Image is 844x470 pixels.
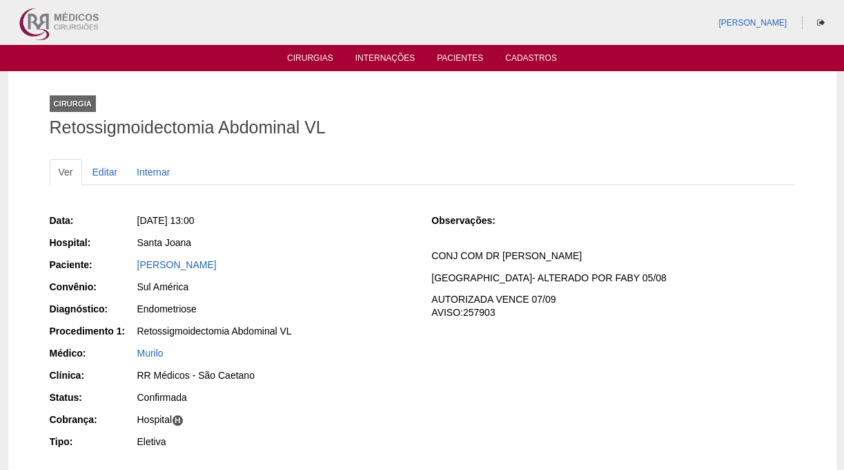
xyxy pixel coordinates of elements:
[172,415,184,426] span: H
[287,53,333,67] a: Cirurgias
[50,280,136,294] div: Convênio:
[137,391,413,404] div: Confirmada
[431,293,794,319] p: AUTORIZADA VENCE 07/09 AVISO:257903
[50,302,136,316] div: Diagnóstico:
[50,346,136,360] div: Médico:
[50,324,136,338] div: Procedimento 1:
[137,302,413,316] div: Endometriose
[718,18,787,28] a: [PERSON_NAME]
[137,215,195,226] span: [DATE] 13:00
[128,159,179,185] a: Internar
[137,413,413,426] div: Hospital
[137,280,413,294] div: Sul América
[50,159,82,185] a: Ver
[505,53,557,67] a: Cadastros
[431,214,518,227] div: Observações:
[50,258,136,272] div: Paciente:
[355,53,415,67] a: Internações
[137,368,413,382] div: RR Médicos - São Caetano
[84,159,127,185] a: Editar
[137,236,413,250] div: Santa Joana
[817,19,825,27] i: Sair
[431,250,794,263] p: CONJ COM DR [PERSON_NAME]
[50,368,136,382] div: Clínica:
[50,391,136,404] div: Status:
[50,435,136,449] div: Tipo:
[50,214,136,227] div: Data:
[137,324,413,338] div: Retossigmoidectomia Abdominal VL
[50,119,795,136] h1: Retossigmoidectomia Abdominal VL
[50,413,136,426] div: Cobrança:
[137,259,217,270] a: [PERSON_NAME]
[137,435,413,449] div: Eletiva
[50,236,136,250] div: Hospital:
[437,53,483,67] a: Pacientes
[137,348,164,359] a: Murilo
[50,95,96,112] div: Cirurgia
[431,272,794,285] p: [GEOGRAPHIC_DATA]- ALTERADO POR FABY 05/08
